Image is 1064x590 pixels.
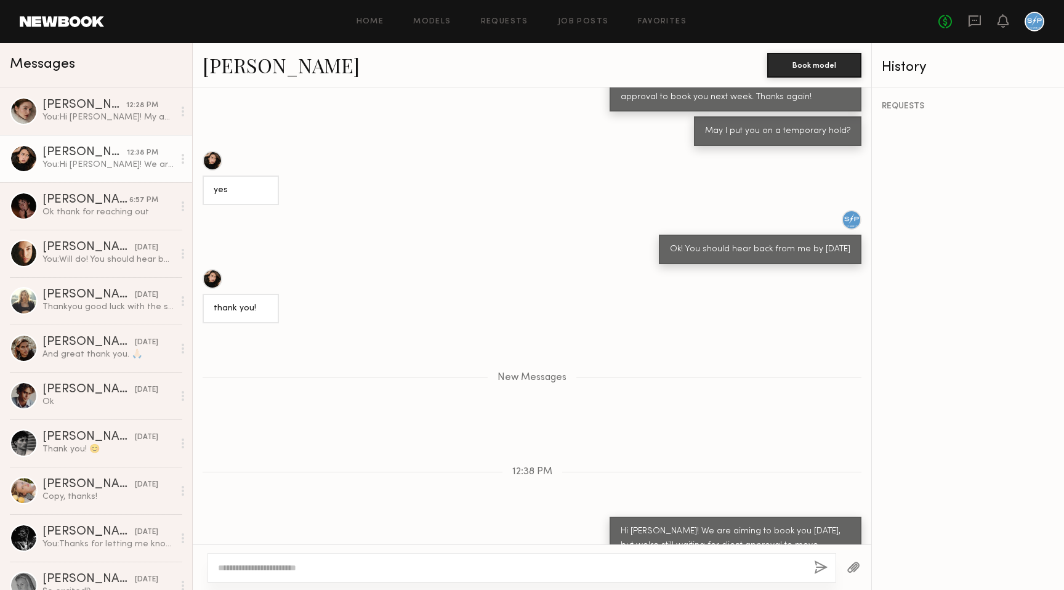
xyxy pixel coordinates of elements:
[357,18,384,26] a: Home
[621,76,850,105] div: You're welcome! I will let you know if we have client approval to book you next week. Thanks again!
[42,99,126,111] div: [PERSON_NAME]
[42,573,135,586] div: [PERSON_NAME]
[767,59,861,70] a: Book model
[42,538,174,550] div: You: Thanks for letting me know! We are set for the 24th, so that's okay. Appreciate it and good ...
[135,574,158,586] div: [DATE]
[135,479,158,491] div: [DATE]
[10,57,75,71] span: Messages
[42,254,174,265] div: You: Will do! You should hear back from me by [DATE]
[558,18,609,26] a: Job Posts
[767,53,861,78] button: Book model
[42,336,135,349] div: [PERSON_NAME]
[413,18,451,26] a: Models
[42,384,135,396] div: [PERSON_NAME]
[42,147,127,159] div: [PERSON_NAME]
[481,18,528,26] a: Requests
[127,147,158,159] div: 12:38 PM
[135,432,158,443] div: [DATE]
[705,124,850,139] div: May I put you on a temporary hold?
[42,206,174,218] div: Ok thank for reaching out
[498,373,566,383] span: New Messages
[42,349,174,360] div: And great thank you. 🙏🏻
[512,467,552,477] span: 12:38 PM
[42,526,135,538] div: [PERSON_NAME]
[135,337,158,349] div: [DATE]
[670,243,850,257] div: Ok! You should hear back from me by [DATE]
[42,159,174,171] div: You: Hi [PERSON_NAME]! We are aiming to book you [DATE], but we're still waiting for client appro...
[42,443,174,455] div: Thank you! 😊
[126,100,158,111] div: 12:28 PM
[214,302,268,316] div: thank you!
[42,241,135,254] div: [PERSON_NAME]
[214,184,268,198] div: yes
[203,52,360,78] a: [PERSON_NAME]
[42,301,174,313] div: Thankyou good luck with the shoot the 24th !!
[42,431,135,443] div: [PERSON_NAME]
[638,18,687,26] a: Favorites
[135,527,158,538] div: [DATE]
[135,289,158,301] div: [DATE]
[621,525,850,581] div: Hi [PERSON_NAME]! We are aiming to book you [DATE], but we're still waiting for client approval t...
[129,195,158,206] div: 6:57 PM
[882,60,1054,75] div: History
[42,396,174,408] div: Ok
[135,242,158,254] div: [DATE]
[42,194,129,206] div: [PERSON_NAME]
[42,111,174,123] div: You: Hi [PERSON_NAME]! My agency is looking to book you, but we are waiting for client approval. ...
[135,384,158,396] div: [DATE]
[42,491,174,503] div: Copy, thanks!
[42,289,135,301] div: [PERSON_NAME]
[882,102,1054,111] div: REQUESTS
[42,479,135,491] div: [PERSON_NAME]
